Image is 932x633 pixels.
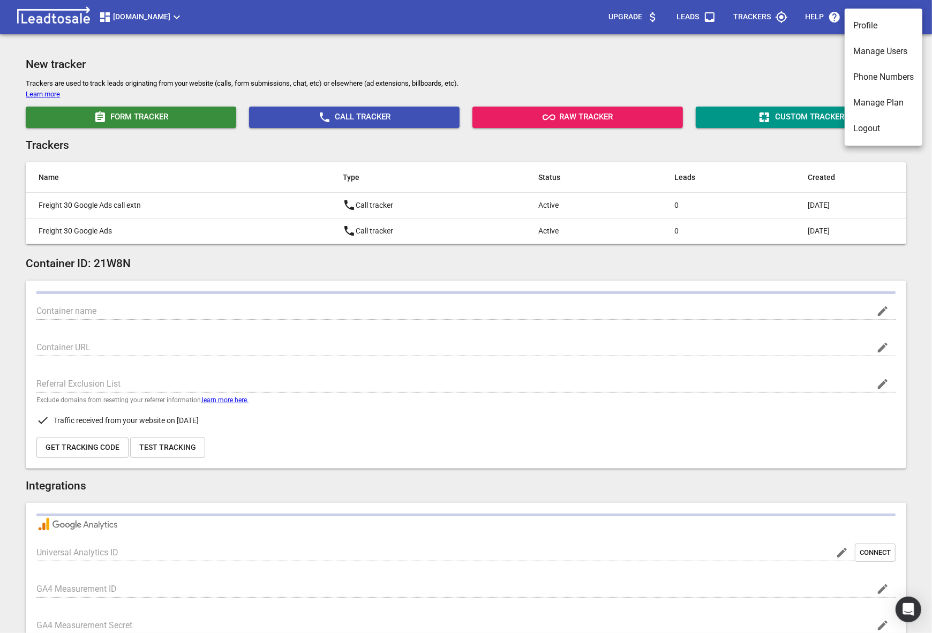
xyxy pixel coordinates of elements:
li: Manage Users [845,39,922,64]
div: Open Intercom Messenger [896,597,921,622]
li: Manage Plan [845,90,922,116]
li: Profile [845,13,922,39]
li: Phone Numbers [845,64,922,90]
li: Logout [845,116,922,141]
